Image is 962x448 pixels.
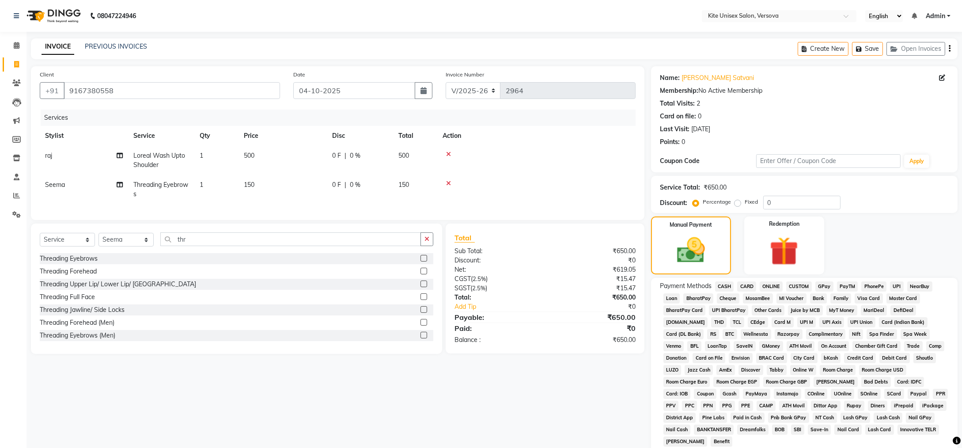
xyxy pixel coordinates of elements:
[737,281,756,292] span: CARD
[545,284,642,293] div: ₹15.47
[757,401,776,411] span: CAMP
[473,275,486,282] span: 2.5%
[398,152,409,159] span: 500
[663,389,691,399] span: Card: IOB
[788,305,823,315] span: Juice by MCB
[926,341,945,351] span: Comp
[40,126,128,146] th: Stylist
[687,341,701,351] span: BFL
[761,233,807,269] img: _gift.svg
[797,317,816,327] span: UPI M
[698,112,701,121] div: 0
[848,317,875,327] span: UPI Union
[660,99,695,108] div: Total Visits:
[448,335,545,345] div: Balance :
[660,183,700,192] div: Service Total:
[741,329,771,339] span: Wellnessta
[716,365,735,375] span: AmEx
[933,389,948,399] span: PPR
[826,305,857,315] span: MyT Money
[133,181,188,198] span: Threading Eyebrows
[904,341,923,351] span: Trade
[545,256,642,265] div: ₹0
[448,256,545,265] div: Discount:
[545,323,642,334] div: ₹0
[739,401,753,411] span: PPE
[244,181,254,189] span: 150
[844,401,864,411] span: Rupay
[745,198,758,206] label: Fixed
[767,365,787,375] span: Tabby
[776,293,807,304] span: MI Voucher
[760,281,783,292] span: ONLINE
[787,341,815,351] span: ATH Movil
[808,425,831,435] span: Save-In
[128,126,194,146] th: Service
[663,293,680,304] span: Loan
[874,413,902,423] span: Lash Cash
[97,4,136,28] b: 08047224946
[720,401,735,411] span: PPG
[40,331,115,340] div: Threading Eyebrows (Men)
[545,274,642,284] div: ₹15.47
[805,389,828,399] span: COnline
[393,126,437,146] th: Total
[707,329,719,339] span: RS
[683,293,713,304] span: BharatPay
[545,265,642,274] div: ₹619.05
[682,137,685,147] div: 0
[697,99,700,108] div: 2
[691,125,710,134] div: [DATE]
[786,281,812,292] span: CUSTOM
[855,293,883,304] span: Visa Card
[64,82,280,99] input: Search by Name/Mobile/Email/Code
[685,365,713,375] span: Jazz Cash
[908,389,930,399] span: Paypal
[332,151,341,160] span: 0 F
[660,198,687,208] div: Discount:
[790,365,817,375] span: Online W
[398,181,409,189] span: 150
[743,389,770,399] span: PayMaya
[668,234,714,266] img: _cash.svg
[448,312,545,323] div: Payable:
[40,71,54,79] label: Client
[729,353,753,363] span: Envision
[841,413,871,423] span: Lash GPay
[454,284,470,292] span: SGST
[752,305,784,315] span: Other Cards
[293,71,305,79] label: Date
[858,389,881,399] span: SOnline
[920,401,947,411] span: iPackage
[660,86,698,95] div: Membership:
[831,389,854,399] span: UOnline
[844,353,876,363] span: Credit Card
[768,413,809,423] span: Pnb Bank GPay
[849,329,863,339] span: Nift
[448,323,545,334] div: Paid:
[446,71,484,79] label: Invoice Number
[730,317,744,327] span: TCL
[694,425,734,435] span: BANKTANSFER
[40,254,98,263] div: Threading Eyebrows
[891,401,916,411] span: iPrepaid
[663,413,696,423] span: District App
[769,220,799,228] label: Redemption
[350,151,360,160] span: 0 %
[660,112,696,121] div: Card on file:
[791,425,804,435] span: SBI
[41,110,642,126] div: Services
[670,221,712,229] label: Manual Payment
[663,353,689,363] span: Donation
[448,284,545,293] div: ( )
[737,425,769,435] span: Dreamfolks
[720,389,739,399] span: Gcash
[545,247,642,256] div: ₹650.00
[715,281,734,292] span: CASH
[663,425,691,435] span: Nail Cash
[133,152,185,169] span: Loreal Wash Upto Shoulder
[663,305,706,315] span: BharatPay Card
[819,317,844,327] span: UPI Axis
[791,353,818,363] span: City Card
[244,152,254,159] span: 500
